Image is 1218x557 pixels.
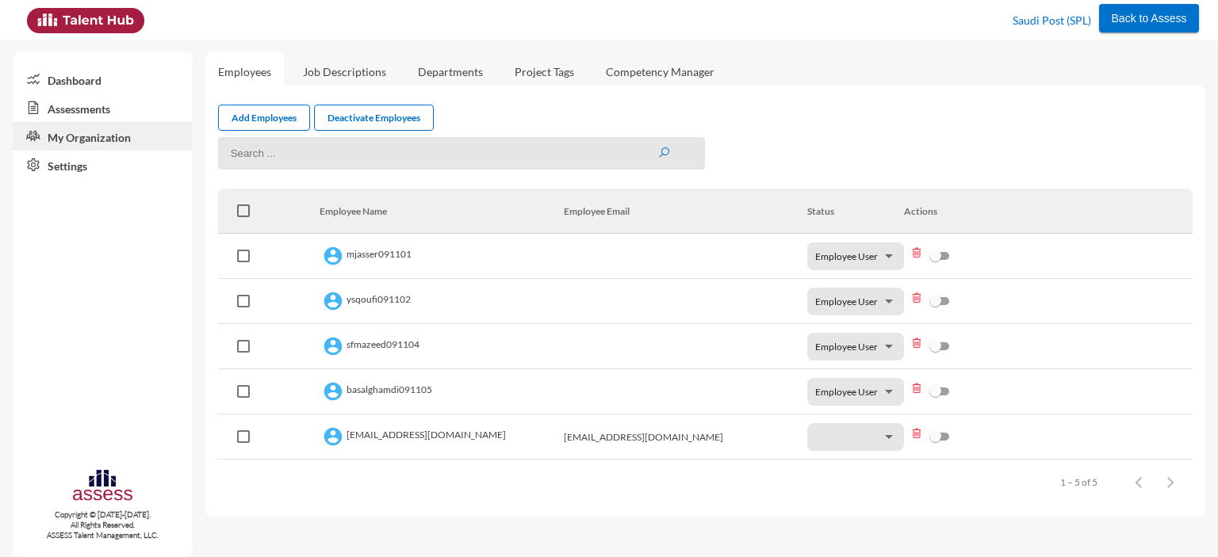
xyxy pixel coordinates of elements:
[320,414,563,460] td: [EMAIL_ADDRESS][DOMAIN_NAME]
[218,137,706,170] input: Search ...
[815,386,878,398] span: Employee User
[564,189,807,234] th: Employee Email
[320,324,563,369] td: sfmazeed091104
[1099,4,1200,32] button: Back to Assess
[13,122,193,151] a: My Organization
[13,93,193,122] a: Assessments
[807,189,904,234] th: Status
[13,65,193,93] a: Dashboard
[904,189,1193,234] th: Actions
[815,341,878,353] span: Employee User
[1099,8,1200,25] a: Back to Assess
[320,234,563,279] td: mjasser091101
[564,414,807,460] td: [EMAIL_ADDRESS][DOMAIN_NAME]
[13,509,193,540] p: Copyright © [DATE]-[DATE]. All Rights Reserved. ASSESS Talent Management, LLC.
[1155,466,1186,498] button: Next page
[1112,12,1187,25] span: Back to Assess
[1013,8,1091,33] p: Saudi Post (SPL)
[13,151,193,179] a: Settings
[1123,466,1155,498] button: Previous page
[320,369,563,414] td: basalghamdi091105
[314,105,434,131] a: Deactivate Employees
[320,279,563,324] td: ysqoufi091102
[218,105,310,131] a: Add Employees
[815,250,878,262] span: Employee User
[290,52,399,91] a: Job Descriptions
[593,52,727,91] a: Competency Manager
[815,296,878,307] span: Employee User
[205,52,284,91] a: Employees
[502,52,587,91] a: Project Tags
[405,52,496,91] a: Departments
[320,189,563,234] th: Employee Name
[71,467,134,506] img: assesscompany-logo.png
[1060,476,1097,488] div: 1 – 5 of 5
